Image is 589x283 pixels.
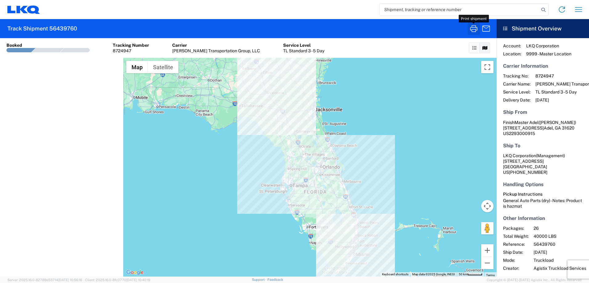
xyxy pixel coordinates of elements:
a: Terms [486,273,495,277]
span: Account: [503,43,521,49]
h5: Other Information [503,215,583,221]
h5: Carrier Information [503,63,583,69]
span: [PHONE_NUMBER] [509,170,547,175]
a: Open this area in Google Maps (opens a new window) [125,269,145,277]
img: Google [125,269,145,277]
span: Total Weight: [503,233,529,239]
button: Show satellite imagery [148,61,178,73]
span: Tracking No: [503,73,530,79]
span: Ship Date: [503,249,529,255]
span: 26 [534,225,586,231]
span: [STREET_ADDRESS] [503,126,544,130]
span: 9999 - Master Location [526,51,571,57]
span: [DATE] 10:56:16 [58,278,82,282]
div: Booked [6,42,22,48]
span: [DATE] [534,249,586,255]
span: Delivery Date: [503,97,530,103]
span: Service Level: [503,89,530,95]
span: ([PERSON_NAME]) [538,120,576,125]
span: Creator: [503,265,529,271]
button: Zoom in [481,244,494,257]
span: 56439760 [534,241,586,247]
h5: Ship From [503,109,583,115]
span: Agistix Truckload Services [534,265,586,271]
div: 8724947 [113,48,149,54]
span: Map data ©2025 Google, INEGI [412,273,455,276]
span: FinishMaster Adel [503,120,538,125]
h5: Handling Options [503,181,583,187]
a: Feedback [267,278,283,281]
div: TL Standard 3 - 5 Day [283,48,324,54]
div: Service Level [283,42,324,48]
button: Map Scale: 50 km per 45 pixels [457,272,484,277]
h2: Track Shipment 56439760 [7,25,77,32]
div: General Auto Parts (dry) - Notes: Product is hazmat [503,198,583,209]
button: Toggle fullscreen view [481,61,494,73]
span: 2293000915 [509,131,535,136]
address: [GEOGRAPHIC_DATA] US [503,153,583,175]
h6: Pickup Instructions [503,192,583,197]
div: Carrier [172,42,260,48]
span: LKQ Corporation [STREET_ADDRESS] [503,153,565,164]
button: Zoom out [481,257,494,269]
div: Tracking Number [113,42,149,48]
span: 40000 LBS [534,233,586,239]
div: [PERSON_NAME] Transportation Group, LLC [172,48,260,54]
span: Reference: [503,241,529,247]
span: Truckload [534,257,586,263]
span: Mode: [503,257,529,263]
span: Packages: [503,225,529,231]
span: [DATE] 10:40:19 [126,278,150,282]
header: Shipment Overview [497,19,589,38]
span: Location: [503,51,521,57]
button: Map camera controls [481,200,494,212]
span: LKQ Corporation [526,43,571,49]
a: Support [252,278,267,281]
address: Adel, GA 31620 US [503,120,583,136]
span: Copyright © [DATE]-[DATE] Agistix Inc., All Rights Reserved [487,277,582,283]
button: Show street map [126,61,148,73]
button: Drag Pegman onto the map to open Street View [481,222,494,234]
span: Client: 2025.16.0-8fc0770 [85,278,150,282]
button: Keyboard shortcuts [382,272,408,277]
span: (Management) [536,153,565,158]
span: 50 km [459,273,467,276]
span: Carrier Name: [503,81,530,87]
h5: Ship To [503,143,583,149]
span: Server: 2025.16.0-82789e55714 [7,278,82,282]
input: Shipment, tracking or reference number [380,4,539,15]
